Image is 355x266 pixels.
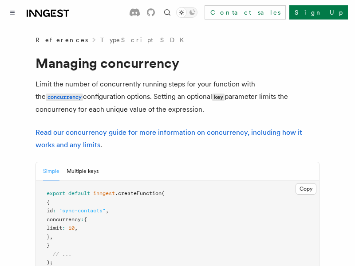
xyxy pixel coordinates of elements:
[53,251,71,257] span: // ...
[75,225,78,231] span: ,
[212,94,225,101] code: key
[35,55,319,71] h1: Managing concurrency
[93,190,115,196] span: inngest
[47,207,53,214] span: id
[47,190,65,196] span: export
[67,162,99,180] button: Multiple keys
[106,207,109,214] span: ,
[50,234,53,240] span: ,
[68,190,90,196] span: default
[84,216,87,223] span: {
[289,5,348,20] a: Sign Up
[162,190,165,196] span: (
[62,225,65,231] span: :
[47,234,50,240] span: }
[35,128,302,149] a: Read our concurrency guide for more information on concurrency, including how it works and any li...
[296,183,316,195] button: Copy
[47,216,81,223] span: concurrency
[176,7,197,18] button: Toggle dark mode
[47,199,50,205] span: {
[47,259,53,266] span: );
[68,225,75,231] span: 10
[162,7,173,18] button: Find something...
[35,35,88,44] span: References
[115,190,162,196] span: .createFunction
[81,216,84,223] span: :
[43,162,59,180] button: Simple
[205,5,286,20] a: Contact sales
[35,78,319,116] p: Limit the number of concurrently running steps for your function with the configuration options. ...
[53,207,56,214] span: :
[100,35,189,44] a: TypeScript SDK
[46,94,83,101] code: concurrency
[47,242,50,248] span: }
[47,225,62,231] span: limit
[7,7,18,18] button: Toggle navigation
[59,207,106,214] span: "sync-contacts"
[46,92,83,101] a: concurrency
[35,126,319,151] p: .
